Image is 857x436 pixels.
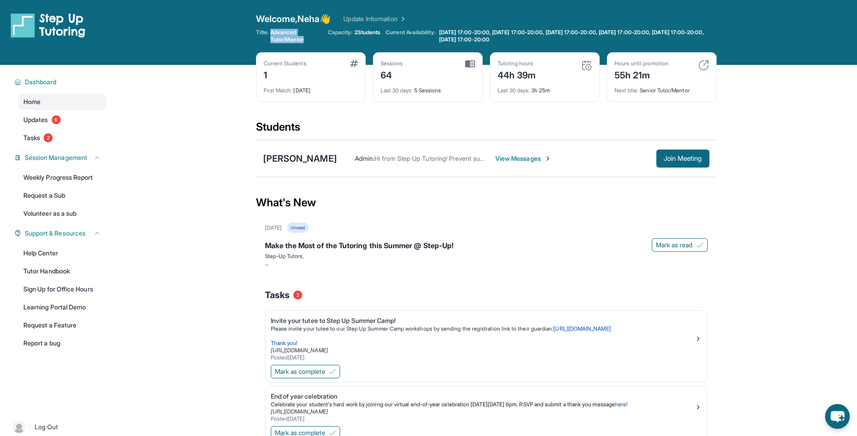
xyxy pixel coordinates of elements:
[615,401,626,408] a: here
[44,133,53,142] span: 2
[498,82,592,94] div: 3h 25m
[498,87,530,94] span: Last 30 days :
[495,154,552,163] span: View Messages
[13,421,25,433] img: user-img
[381,67,403,82] div: 64
[35,422,58,431] span: Log Out
[18,187,106,204] a: Request a Sub
[825,404,850,429] button: chat-button
[265,240,708,253] div: Make the Most of the Tutoring this Summer @ Step-Up!
[381,87,413,94] span: Last 30 days :
[23,115,48,124] span: Updates
[29,422,31,432] span: |
[265,311,707,363] a: Invite your tutee to Step Up Summer Camp!Please invite your tutee to our Step Up Summer Camp work...
[293,291,302,300] span: 2
[264,87,292,94] span: First Match :
[287,223,309,233] div: Unread
[381,60,403,67] div: Sessions
[270,29,323,43] span: Advanced Tutor/Mentor
[271,401,615,408] span: Celebrate your student's hard work by joining our virtual end-of-year celebration [DATE][DATE] 6p...
[18,245,106,261] a: Help Center
[52,115,61,124] span: 6
[615,67,669,82] div: 55h 21m
[615,60,669,67] div: Hours until promotion
[271,325,695,332] p: Please invite your tutee to our Step Up Summer Camp workshops by sending the registration link to...
[328,29,353,36] span: Capacity:
[329,368,336,375] img: Mark as complete
[439,29,715,43] span: [DATE] 17:00-20:00, [DATE] 17:00-20:00, [DATE] 17:00-20:00, [DATE] 17:00-20:00, [DATE] 17:00-20:0...
[381,82,475,94] div: 5 Sessions
[271,401,695,408] p: !
[18,94,106,110] a: Home
[354,29,381,36] span: 2 Students
[437,29,717,43] a: [DATE] 17:00-20:00, [DATE] 17:00-20:00, [DATE] 17:00-20:00, [DATE] 17:00-20:00, [DATE] 17:00-20:0...
[581,60,592,71] img: card
[271,340,298,346] span: Thank you!
[21,229,101,238] button: Support & Resources
[18,335,106,351] a: Report a bug
[696,241,704,249] img: Mark as read
[264,82,358,94] div: [DATE]
[265,253,708,260] p: Step-Up Tutors,
[271,365,340,378] button: Mark as complete
[656,150,709,168] button: Join Meeting
[264,60,306,67] div: Current Students
[18,112,106,128] a: Updates6
[343,14,406,23] a: Update Information
[386,29,435,43] span: Current Availability:
[271,316,695,325] div: Invite your tutee to Step Up Summer Camp!
[615,82,709,94] div: Senior Tutor/Mentor
[18,263,106,279] a: Tutor Handbook
[23,97,40,106] span: Home
[271,392,695,401] div: End of year celebration
[256,29,269,43] span: Title:
[398,14,407,23] img: Chevron Right
[656,241,693,250] span: Mark as read
[553,325,610,332] a: [URL][DOMAIN_NAME]
[25,229,85,238] span: Support & Resources
[256,13,331,25] span: Welcome, Neha 👋
[265,224,282,232] div: [DATE]
[25,77,57,86] span: Dashboard
[18,299,106,315] a: Learning Portal Demo
[271,415,695,422] div: Posted [DATE]
[256,120,717,140] div: Students
[698,60,709,71] img: card
[275,367,325,376] span: Mark as complete
[21,153,101,162] button: Session Management
[18,130,106,146] a: Tasks2
[21,77,101,86] button: Dashboard
[652,238,708,252] button: Mark as read
[18,205,106,222] a: Volunteer as a sub
[18,281,106,297] a: Sign Up for Office Hours
[544,155,552,162] img: Chevron-Right
[271,347,328,354] a: [URL][DOMAIN_NAME]
[615,87,639,94] span: Next title :
[271,408,328,415] a: [URL][DOMAIN_NAME]
[25,153,87,162] span: Session Management
[271,354,695,361] div: Posted [DATE]
[664,156,702,161] span: Join Meeting
[264,67,306,82] div: 1
[23,133,40,142] span: Tasks
[498,60,536,67] div: Tutoring hours
[498,67,536,82] div: 44h 39m
[350,60,358,67] img: card
[265,289,290,301] span: Tasks
[18,317,106,333] a: Request a Feature
[263,152,337,165] div: [PERSON_NAME]
[465,60,475,68] img: card
[265,386,707,424] a: End of year celebrationCelebrate your student's hard work by joining our virtual end-of-year cele...
[256,183,717,223] div: What's New
[11,13,85,38] img: logo
[18,169,106,186] a: Weekly Progress Report
[355,154,374,162] span: Admin :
